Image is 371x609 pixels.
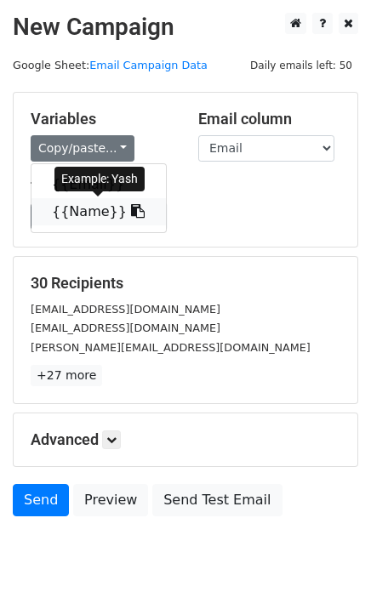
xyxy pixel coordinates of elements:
[31,365,102,386] a: +27 more
[13,13,358,42] h2: New Campaign
[31,274,340,293] h5: 30 Recipients
[31,198,166,225] a: {{Name}}
[31,341,311,354] small: [PERSON_NAME][EMAIL_ADDRESS][DOMAIN_NAME]
[152,484,282,516] a: Send Test Email
[31,171,166,198] a: {{Email}}
[198,110,340,128] h5: Email column
[31,110,173,128] h5: Variables
[73,484,148,516] a: Preview
[13,59,208,71] small: Google Sheet:
[31,430,340,449] h5: Advanced
[89,59,208,71] a: Email Campaign Data
[244,59,358,71] a: Daily emails left: 50
[244,56,358,75] span: Daily emails left: 50
[54,167,145,191] div: Example: Yash
[13,484,69,516] a: Send
[31,135,134,162] a: Copy/paste...
[286,527,371,609] iframe: Chat Widget
[31,303,220,316] small: [EMAIL_ADDRESS][DOMAIN_NAME]
[31,322,220,334] small: [EMAIL_ADDRESS][DOMAIN_NAME]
